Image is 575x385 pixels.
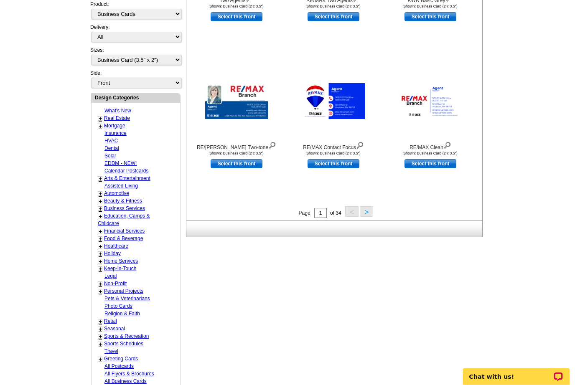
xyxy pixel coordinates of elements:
[308,160,359,169] a: use this design
[104,289,143,294] a: Personal Projects
[104,334,149,339] a: Sports & Recreation
[99,341,102,348] a: +
[268,140,276,149] img: view design details
[104,236,143,242] a: Food & Beverage
[104,183,138,189] a: Assisted Living
[104,146,119,152] a: Dental
[92,94,180,102] div: Design Categories
[99,191,102,198] a: +
[384,5,476,9] div: Shown: Business Card (2 x 3.5")
[191,152,282,156] div: Shown: Business Card (2 x 3.5")
[104,364,134,370] a: All Postcards
[99,356,102,363] a: +
[104,168,148,174] a: Calendar Postcards
[458,359,575,385] iframe: LiveChat chat widget
[405,13,456,22] a: use this design
[104,108,131,114] a: What's New
[104,356,138,362] a: Greeting Cards
[99,289,102,295] a: +
[99,251,102,258] a: +
[104,296,150,302] a: Pets & Veterinarians
[104,191,129,197] a: Automotive
[299,210,310,216] span: Page
[405,160,456,169] a: use this design
[443,140,451,149] img: view design details
[90,47,181,70] div: Sizes:
[104,228,145,234] a: Financial Services
[287,5,379,9] div: Shown: Business Card (2 x 3.5")
[99,258,102,265] a: +
[191,140,282,152] div: RE/[PERSON_NAME] Two-tone
[356,140,364,149] img: view design details
[104,258,138,264] a: Home Services
[98,213,150,227] a: Education, Camps & Childcare
[384,152,476,156] div: Shown: Business Card (2 x 3.5")
[99,228,102,235] a: +
[384,140,476,152] div: RE/MAX Clean
[99,326,102,333] a: +
[99,334,102,340] a: +
[99,236,102,243] a: +
[104,206,145,212] a: Business Services
[104,304,132,309] a: Photo Cards
[104,311,140,317] a: Religion & Faith
[104,319,117,324] a: Retail
[104,341,143,347] a: Sports Schedules
[330,210,341,216] span: of 34
[345,207,359,217] button: <
[104,326,125,332] a: Seasonal
[90,24,181,47] div: Delivery:
[211,160,262,169] a: use this design
[104,281,127,287] a: Non-Profit
[104,116,130,122] a: Real Estate
[99,176,102,182] a: +
[104,161,137,167] a: EDDM - NEW!
[211,13,262,22] a: use this design
[104,243,128,249] a: Healthcare
[205,84,268,119] img: RE/MAX Blue Two-tone
[191,5,282,9] div: Shown: Business Card (2 x 3.5")
[104,379,147,385] a: All Business Cards
[90,70,181,89] div: Side:
[104,349,118,355] a: Travel
[104,176,150,182] a: Arts & Entertainment
[287,152,379,156] div: Shown: Business Card (2 x 3.5")
[104,266,136,272] a: Keep-in-Touch
[99,319,102,325] a: +
[99,198,102,205] a: +
[99,281,102,288] a: +
[99,206,102,213] a: +
[99,213,102,220] a: +
[99,266,102,273] a: +
[302,84,365,119] img: RE/MAX Contact Focus
[104,123,125,129] a: Mortgage
[90,1,181,24] div: Product:
[104,251,121,257] a: Holiday
[399,84,462,119] img: RE/MAX Clean
[99,116,102,122] a: +
[360,207,373,217] button: >
[99,243,102,250] a: +
[287,140,379,152] div: RE/MAX Contact Focus
[308,13,359,22] a: use this design
[99,123,102,130] a: +
[104,198,142,204] a: Beauty & Fitness
[104,274,117,279] a: Legal
[104,131,127,137] a: Insurance
[104,138,118,144] a: HVAC
[104,371,154,377] a: All Flyers & Brochures
[104,153,116,159] a: Solar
